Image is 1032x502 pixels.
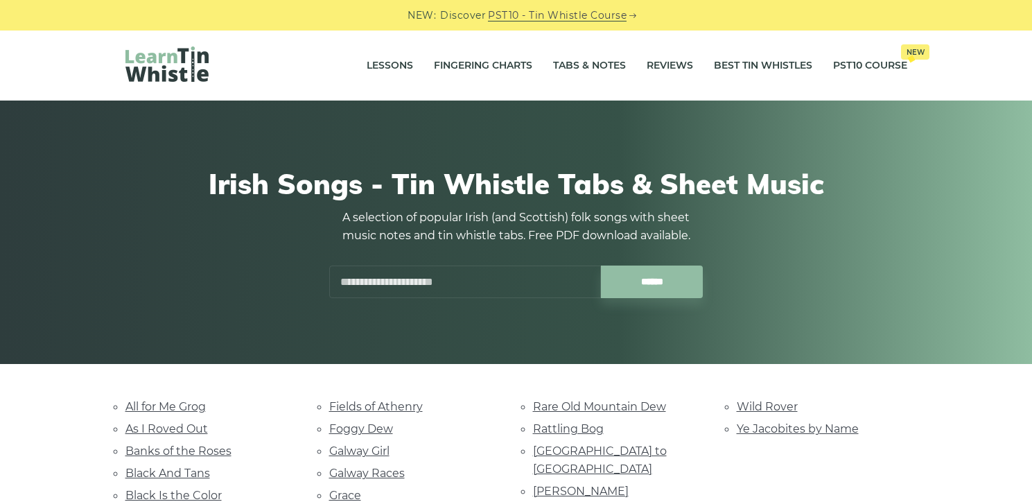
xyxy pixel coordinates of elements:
[533,400,666,413] a: Rare Old Mountain Dew
[329,209,703,245] p: A selection of popular Irish (and Scottish) folk songs with sheet music notes and tin whistle tab...
[329,467,405,480] a: Galway Races
[125,444,231,458] a: Banks of the Roses
[901,44,929,60] span: New
[833,49,907,83] a: PST10 CourseNew
[329,444,390,458] a: Galway Girl
[714,49,812,83] a: Best Tin Whistles
[533,422,604,435] a: Rattling Bog
[125,400,206,413] a: All for Me Grog
[329,489,361,502] a: Grace
[533,485,629,498] a: [PERSON_NAME]
[737,400,798,413] a: Wild Rover
[125,167,907,200] h1: Irish Songs - Tin Whistle Tabs & Sheet Music
[329,422,393,435] a: Foggy Dew
[125,46,209,82] img: LearnTinWhistle.com
[434,49,532,83] a: Fingering Charts
[125,489,222,502] a: Black Is the Color
[367,49,413,83] a: Lessons
[533,444,667,476] a: [GEOGRAPHIC_DATA] to [GEOGRAPHIC_DATA]
[125,467,210,480] a: Black And Tans
[647,49,693,83] a: Reviews
[329,400,423,413] a: Fields of Athenry
[553,49,626,83] a: Tabs & Notes
[125,422,208,435] a: As I Roved Out
[737,422,859,435] a: Ye Jacobites by Name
